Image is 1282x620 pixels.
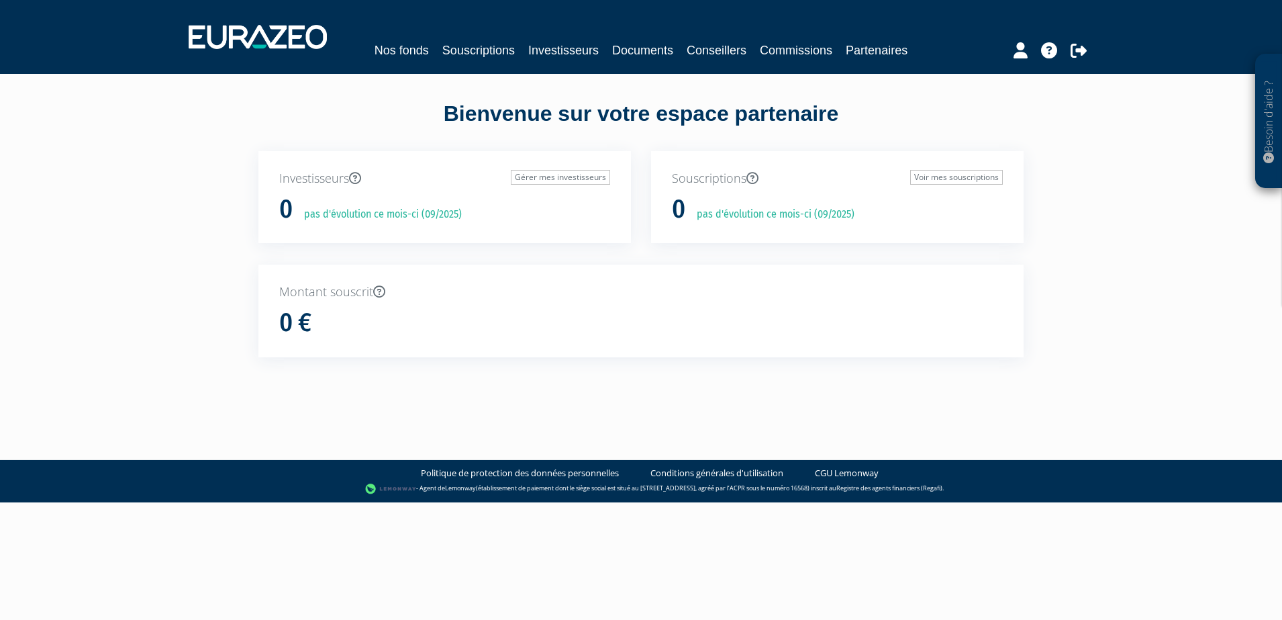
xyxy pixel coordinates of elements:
[421,467,619,480] a: Politique de protection des données personnelles
[815,467,879,480] a: CGU Lemonway
[375,41,429,60] a: Nos fonds
[279,283,1003,301] p: Montant souscrit
[612,41,673,60] a: Documents
[365,482,417,496] img: logo-lemonway.png
[442,41,515,60] a: Souscriptions
[511,170,610,185] a: Gérer mes investisseurs
[279,309,311,337] h1: 0 €
[528,41,599,60] a: Investisseurs
[687,207,854,222] p: pas d'évolution ce mois-ci (09/2025)
[672,195,685,224] h1: 0
[248,99,1034,151] div: Bienvenue sur votre espace partenaire
[13,482,1269,496] div: - Agent de (établissement de paiement dont le siège social est situé au [STREET_ADDRESS], agréé p...
[445,484,476,492] a: Lemonway
[189,25,327,49] img: 1732889491-logotype_eurazeo_blanc_rvb.png
[295,207,462,222] p: pas d'évolution ce mois-ci (09/2025)
[836,484,942,492] a: Registre des agents financiers (Regafi)
[910,170,1003,185] a: Voir mes souscriptions
[760,41,832,60] a: Commissions
[687,41,746,60] a: Conseillers
[1261,61,1277,182] p: Besoin d'aide ?
[279,170,610,187] p: Investisseurs
[846,41,907,60] a: Partenaires
[650,467,783,480] a: Conditions générales d'utilisation
[672,170,1003,187] p: Souscriptions
[279,195,293,224] h1: 0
